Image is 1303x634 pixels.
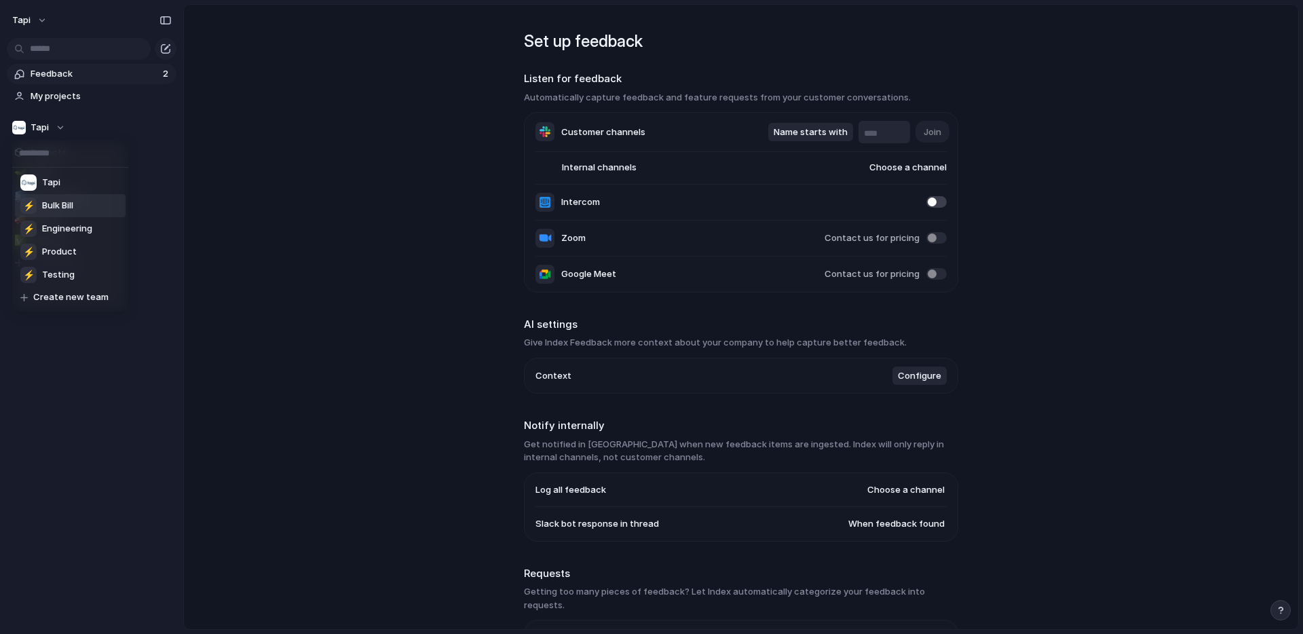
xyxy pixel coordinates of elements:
span: Product [42,245,77,259]
span: Bulk Bill [42,199,73,212]
span: Engineering [42,222,92,236]
span: Testing [42,268,75,282]
div: ⚡ [20,267,37,283]
span: Create new team [33,291,109,304]
div: ⚡ [20,198,37,214]
span: Tapi [42,176,60,189]
div: ⚡ [20,221,37,237]
div: ⚡ [20,244,37,260]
